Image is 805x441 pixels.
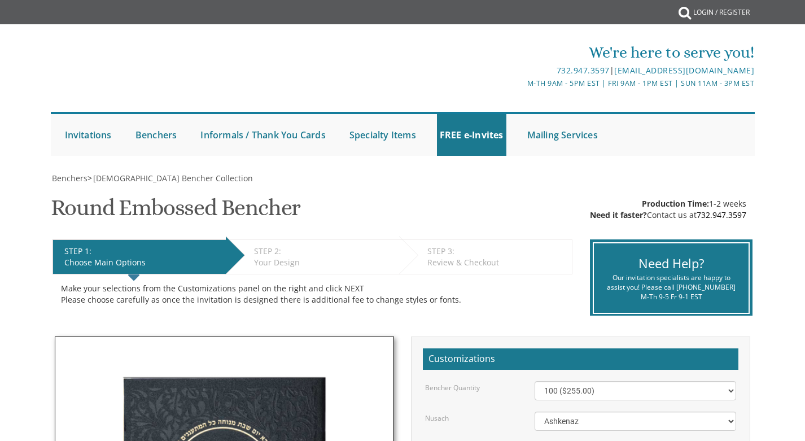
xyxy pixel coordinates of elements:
[590,198,746,221] div: 1-2 weeks Contact us at
[602,273,740,302] div: Our invitation specialists are happy to assist you! Please call [PHONE_NUMBER] M-Th 9-5 Fr 9-1 EST
[254,257,393,268] div: Your Design
[557,65,610,76] a: 732.947.3597
[590,209,647,220] span: Need it faster?
[92,173,253,184] a: [DEMOGRAPHIC_DATA] Bencher Collection
[61,283,564,305] div: Make your selections from the Customizations panel on the right and click NEXT Please choose care...
[51,173,88,184] a: Benchers
[62,114,115,156] a: Invitations
[88,173,253,184] span: >
[51,195,301,229] h1: Round Embossed Bencher
[524,114,601,156] a: Mailing Services
[198,114,328,156] a: Informals / Thank You Cards
[437,114,506,156] a: FREE e-Invites
[642,198,709,209] span: Production Time:
[64,257,220,268] div: Choose Main Options
[254,246,393,257] div: STEP 2:
[697,209,746,220] a: 732.947.3597
[425,383,480,392] label: Bencher Quantity
[93,173,253,184] span: [DEMOGRAPHIC_DATA] Bencher Collection
[347,114,419,156] a: Specialty Items
[614,65,754,76] a: [EMAIL_ADDRESS][DOMAIN_NAME]
[286,64,754,77] div: |
[427,246,566,257] div: STEP 3:
[427,257,566,268] div: Review & Checkout
[286,77,754,89] div: M-Th 9am - 5pm EST | Fri 9am - 1pm EST | Sun 11am - 3pm EST
[425,413,449,423] label: Nusach
[602,255,740,272] div: Need Help?
[423,348,738,370] h2: Customizations
[52,173,88,184] span: Benchers
[133,114,180,156] a: Benchers
[286,41,754,64] div: We're here to serve you!
[64,246,220,257] div: STEP 1:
